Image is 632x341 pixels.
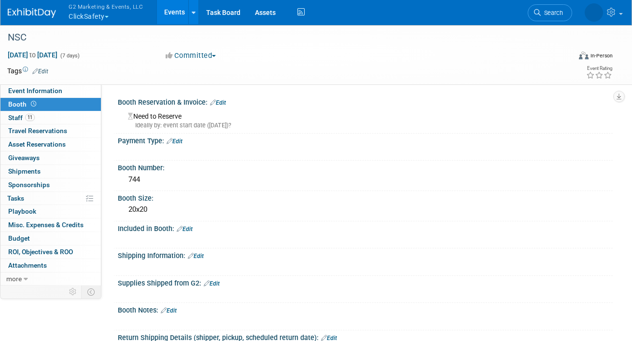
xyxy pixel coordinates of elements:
span: Sponsorships [8,181,50,189]
div: Ideally by: event start date ([DATE])? [128,121,605,130]
div: Booth Notes: [118,303,613,315]
span: (7 days) [59,53,80,59]
div: Need to Reserve [125,109,605,130]
img: Nora McQuillan [585,3,603,22]
span: Playbook [8,207,36,215]
a: Event Information [0,84,101,97]
td: Tags [7,66,48,76]
div: Payment Type: [118,134,613,146]
div: Booth Reservation & Invoice: [118,95,613,108]
a: Misc. Expenses & Credits [0,218,101,232]
div: In-Person [590,52,613,59]
span: Tasks [7,194,24,202]
a: Travel Reservations [0,124,101,137]
a: Edit [177,226,193,232]
span: [DATE] [DATE] [7,51,58,59]
span: Booth not reserved yet [29,100,38,108]
a: Edit [188,253,204,259]
a: Staff11 [0,111,101,124]
a: Edit [210,99,226,106]
a: Playbook [0,205,101,218]
a: ROI, Objectives & ROO [0,246,101,259]
span: G2 Marketing & Events, LLC [69,1,143,12]
a: Booth [0,98,101,111]
span: Misc. Expenses & Credits [8,221,84,229]
div: Included in Booth: [118,221,613,234]
div: Event Rating [586,66,612,71]
button: Committed [162,51,220,61]
span: to [28,51,37,59]
span: Giveaways [8,154,40,162]
a: Edit [161,307,177,314]
img: Format-Inperson.png [579,52,589,59]
span: Budget [8,234,30,242]
a: more [0,273,101,286]
div: 20x20 [125,202,605,217]
a: Budget [0,232,101,245]
span: Booth [8,100,38,108]
div: Booth Number: [118,161,613,173]
a: Tasks [0,192,101,205]
img: ExhibitDay [8,8,56,18]
span: Asset Reservations [8,140,66,148]
span: 11 [25,114,35,121]
a: Edit [167,138,183,145]
div: 744 [125,172,605,187]
span: Search [541,9,563,16]
span: Attachments [8,261,47,269]
span: Staff [8,114,35,122]
div: Event Format [524,50,613,65]
span: Travel Reservations [8,127,67,135]
a: Sponsorships [0,178,101,191]
a: Edit [32,68,48,75]
span: Shipments [8,167,41,175]
a: Shipments [0,165,101,178]
span: more [6,275,22,283]
a: Attachments [0,259,101,272]
span: Event Information [8,87,62,95]
td: Personalize Event Tab Strip [65,286,82,298]
a: Edit [204,280,220,287]
div: Booth Size: [118,191,613,203]
a: Search [528,4,572,21]
a: Asset Reservations [0,138,101,151]
span: ROI, Objectives & ROO [8,248,73,256]
div: NSC [4,29,561,46]
div: Shipping Information: [118,248,613,261]
a: Giveaways [0,151,101,164]
td: Toggle Event Tabs [82,286,101,298]
div: Supplies Shipped from G2: [118,276,613,288]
